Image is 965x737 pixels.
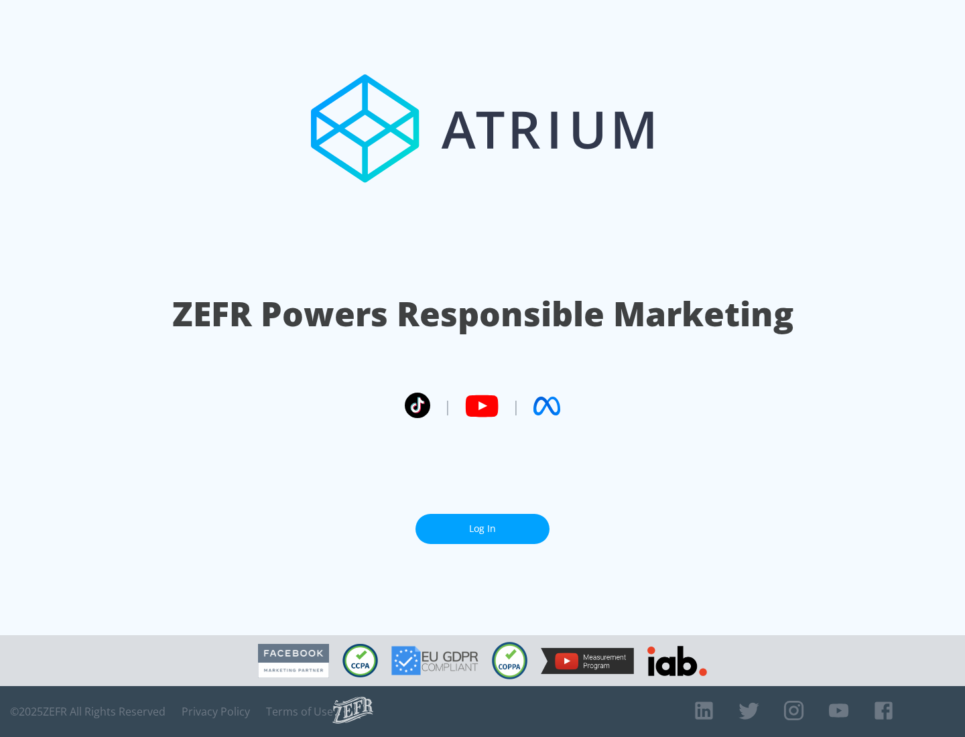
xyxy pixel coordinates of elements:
a: Terms of Use [266,705,333,718]
img: Facebook Marketing Partner [258,644,329,678]
a: Privacy Policy [182,705,250,718]
h1: ZEFR Powers Responsible Marketing [172,291,793,337]
a: Log In [415,514,550,544]
img: YouTube Measurement Program [541,648,634,674]
span: | [512,396,520,416]
span: | [444,396,452,416]
img: COPPA Compliant [492,642,527,679]
span: © 2025 ZEFR All Rights Reserved [10,705,166,718]
img: GDPR Compliant [391,646,478,675]
img: IAB [647,646,707,676]
img: CCPA Compliant [342,644,378,677]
